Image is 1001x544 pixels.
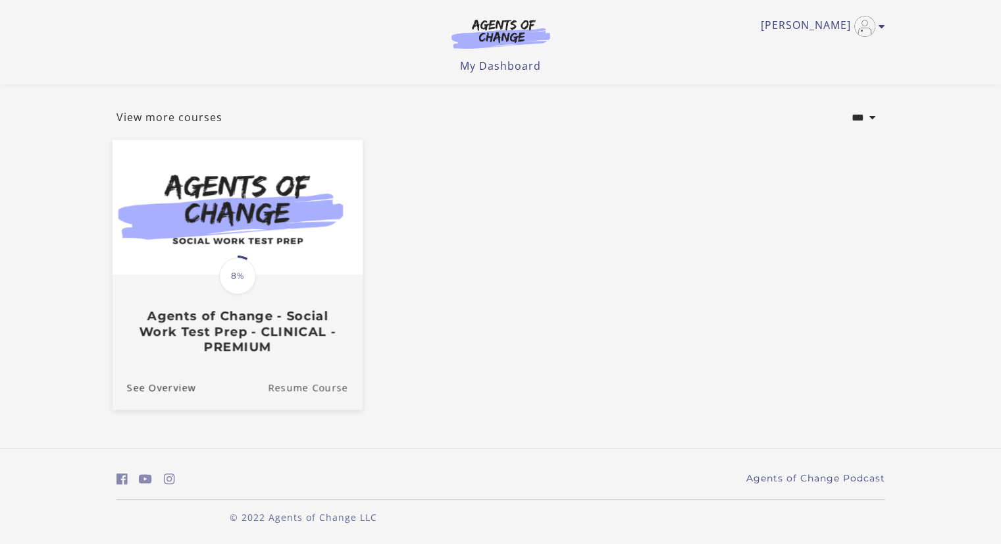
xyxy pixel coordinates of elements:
[116,109,222,125] a: View more courses
[460,59,541,73] a: My Dashboard
[139,473,152,485] i: https://www.youtube.com/c/AgentsofChangeTestPrepbyMeaganMitchell (Open in a new window)
[116,510,490,524] p: © 2022 Agents of Change LLC
[761,16,879,37] a: Toggle menu
[268,366,363,410] a: Agents of Change - Social Work Test Prep - CLINICAL - PREMIUM: Resume Course
[126,309,347,355] h3: Agents of Change - Social Work Test Prep - CLINICAL - PREMIUM
[116,470,128,489] a: https://www.facebook.com/groups/aswbtestprep (Open in a new window)
[219,258,256,294] span: 8%
[164,473,175,485] i: https://www.instagram.com/agentsofchangeprep/ (Open in a new window)
[164,470,175,489] a: https://www.instagram.com/agentsofchangeprep/ (Open in a new window)
[746,472,885,485] a: Agents of Change Podcast
[112,366,195,410] a: Agents of Change - Social Work Test Prep - CLINICAL - PREMIUM: See Overview
[116,473,128,485] i: https://www.facebook.com/groups/aswbtestprep (Open in a new window)
[139,470,152,489] a: https://www.youtube.com/c/AgentsofChangeTestPrepbyMeaganMitchell (Open in a new window)
[438,18,564,49] img: Agents of Change Logo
